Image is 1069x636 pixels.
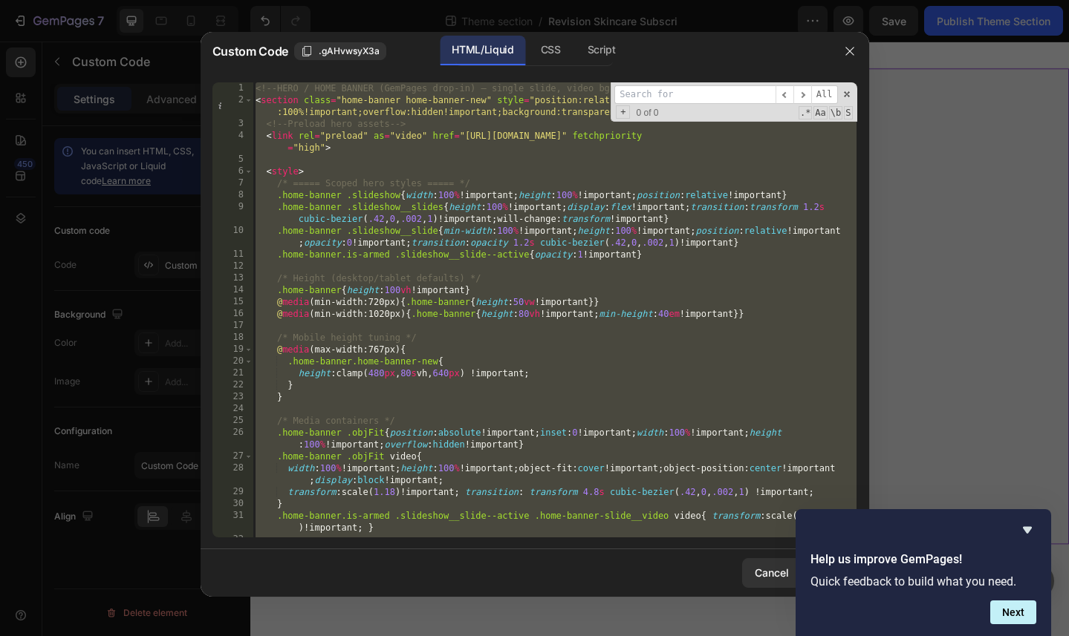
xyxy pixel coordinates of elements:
[212,154,253,165] div: 5
[212,498,253,510] div: 30
[212,344,253,355] div: 19
[829,106,842,119] span: Whole Word Search
[212,260,253,272] div: 12
[212,189,253,201] div: 8
[813,106,827,119] span: CaseSensitive Search
[212,82,253,94] div: 1
[990,600,1036,624] button: Next question
[440,36,525,65] div: HTML/Liquid
[212,296,253,308] div: 15
[212,403,253,415] div: 24
[212,379,253,391] div: 22
[212,249,253,260] div: 11
[212,308,253,320] div: 16
[742,558,802,588] button: Cancel
[212,165,253,177] div: 6
[614,85,776,104] input: Search for
[576,36,628,65] div: Script
[799,106,812,119] span: RegExp Search
[212,355,253,367] div: 20
[212,118,253,130] div: 3
[212,177,253,189] div: 7
[212,415,253,427] div: 25
[212,94,253,118] div: 2
[793,85,811,104] span: ​
[755,565,789,580] div: Cancel
[212,486,253,498] div: 29
[810,551,1036,568] h2: Help us improve GemPages!
[810,574,1036,589] p: Quick feedback to build what you need.
[212,332,253,344] div: 18
[212,272,253,284] div: 13
[630,107,664,119] span: 0 of 0
[212,201,253,225] div: 9
[212,42,288,60] span: Custom Code
[212,284,253,296] div: 14
[212,320,253,332] div: 17
[1018,521,1036,539] button: Hide survey
[811,85,838,104] span: Alt-Enter
[212,367,253,379] div: 21
[18,38,81,51] div: Custom Code
[294,42,386,60] button: .gAHvwsyX3a
[212,462,253,486] div: 28
[212,225,253,249] div: 10
[776,85,793,104] span: ​
[810,521,1036,624] div: Help us improve GemPages!
[844,106,852,119] span: Search In Selection
[212,510,253,534] div: 31
[319,45,380,58] span: .gAHvwsyX3a
[212,130,253,154] div: 4
[212,450,253,462] div: 27
[212,534,253,545] div: 32
[529,36,573,65] div: CSS
[616,105,630,119] span: Toggle Replace mode
[212,391,253,403] div: 23
[212,427,253,450] div: 26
